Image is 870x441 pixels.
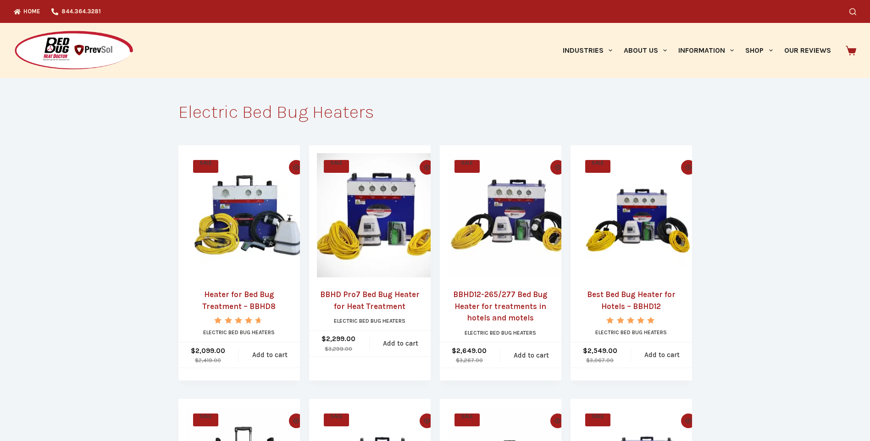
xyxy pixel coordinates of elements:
a: BBHD Pro7 Bed Bug Heater for Heat Treatment [317,289,423,312]
button: Quick view toggle [550,413,565,428]
span: SALE [585,160,610,173]
button: Quick view toggle [289,413,304,428]
span: SALE [454,413,480,426]
button: Quick view toggle [420,160,434,175]
div: Rated 4.67 out of 5 [214,317,263,324]
bdi: 2,419.00 [195,357,221,364]
span: $ [456,357,460,364]
button: Quick view toggle [289,160,304,175]
a: Heater for Bed Bug Treatment – BBHD8 [186,289,292,312]
span: $ [195,357,199,364]
a: Information [673,23,740,78]
span: SALE [193,413,218,426]
a: BBHD12-265/277 Bed Bug Heater for treatments in hotels and motels [448,153,572,277]
button: Search [849,8,856,15]
span: $ [583,347,587,355]
span: $ [325,346,328,352]
bdi: 2,099.00 [191,347,225,355]
bdi: 3,267.00 [456,357,483,364]
h1: Electric Bed Bug Heaters [178,103,692,121]
bdi: 2,649.00 [452,347,487,355]
bdi: 2,299.00 [321,335,355,343]
bdi: 3,067.00 [586,357,614,364]
button: Quick view toggle [681,160,696,175]
bdi: 3,299.00 [325,346,352,352]
a: Electric Bed Bug Heaters [465,330,536,336]
a: BBHD Pro7 Bed Bug Heater for Heat Treatment [317,153,441,277]
a: Electric Bed Bug Heaters [595,329,667,336]
span: $ [586,357,590,364]
span: Rated out of 5 [606,317,655,345]
span: $ [452,347,456,355]
a: BBHD12-265/277 Bed Bug Heater for treatments in hotels and motels [448,289,554,324]
span: SALE [324,413,349,426]
span: $ [191,347,195,355]
a: Add to cart: “BBHD Pro7 Bed Bug Heater for Heat Treatment” [370,331,432,356]
span: SALE [324,160,349,173]
span: SALE [454,160,480,173]
a: Electric Bed Bug Heaters [334,318,405,324]
a: Add to cart: “Heater for Bed Bug Treatment - BBHD8” [239,342,301,368]
a: Industries [557,23,618,78]
div: Rated 5.00 out of 5 [606,317,655,324]
a: Add to cart: “Best Bed Bug Heater for Hotels - BBHD12” [631,342,693,368]
a: Add to cart: “BBHD12-265/277 Bed Bug Heater for treatments in hotels and motels” [500,342,563,368]
a: Best Bed Bug Heater for Hotels – BBHD12 [578,289,684,312]
button: Quick view toggle [681,413,696,428]
span: $ [321,335,326,343]
a: Shop [740,23,778,78]
a: Best Bed Bug Heater for Hotels - BBHD12 [578,153,703,277]
a: About Us [618,23,672,78]
bdi: 2,549.00 [583,347,617,355]
span: SALE [585,413,610,426]
a: Electric Bed Bug Heaters [203,329,275,336]
a: Heater for Bed Bug Treatment - BBHD8 [186,153,310,277]
img: Prevsol/Bed Bug Heat Doctor [14,30,134,71]
a: Our Reviews [778,23,837,78]
span: SALE [193,160,218,173]
nav: Primary [557,23,837,78]
button: Quick view toggle [420,413,434,428]
button: Quick view toggle [550,160,565,175]
span: Rated out of 5 [214,317,260,345]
